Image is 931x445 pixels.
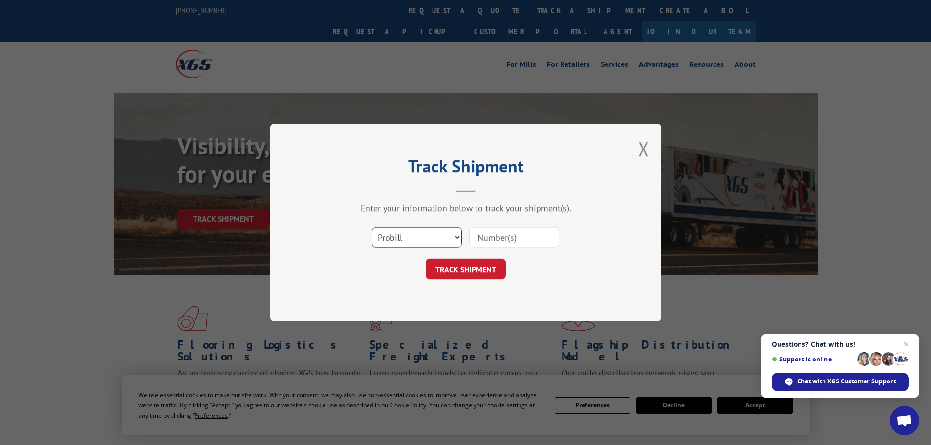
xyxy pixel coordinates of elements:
[890,406,919,435] div: Open chat
[772,340,909,348] span: Questions? Chat with us!
[772,373,909,391] div: Chat with XGS Customer Support
[469,227,559,248] input: Number(s)
[797,377,896,386] span: Chat with XGS Customer Support
[319,202,612,213] div: Enter your information below to track your shipment(s).
[638,136,649,162] button: Close modal
[426,259,506,279] button: TRACK SHIPMENT
[319,159,612,178] h2: Track Shipment
[900,339,912,350] span: Close chat
[772,356,854,363] span: Support is online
